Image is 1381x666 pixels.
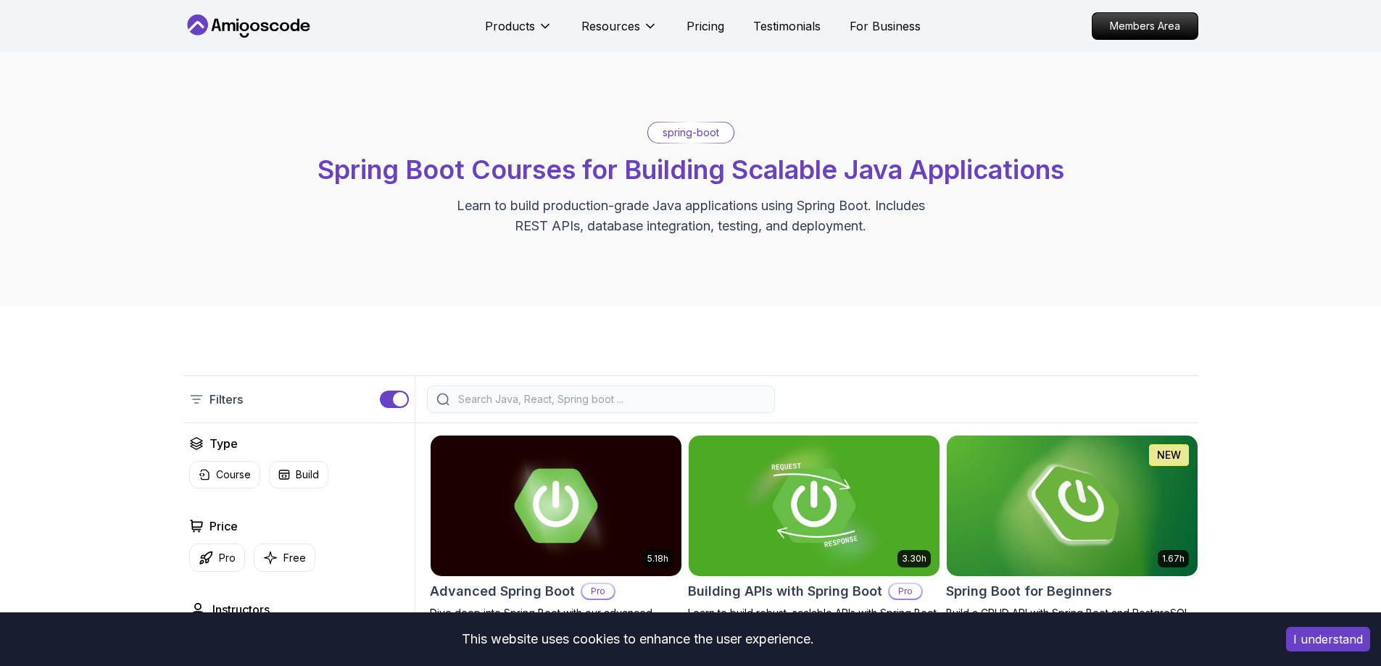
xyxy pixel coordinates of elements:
a: Testimonials [753,17,821,35]
button: Accept cookies [1286,627,1370,652]
div: This website uses cookies to enhance the user experience. [11,623,1264,655]
p: Pro [889,584,921,599]
button: Resources [581,17,658,46]
h2: Instructors [212,601,270,618]
p: Build [296,467,319,482]
p: spring-boot [663,125,719,140]
a: Advanced Spring Boot card5.18hAdvanced Spring BootProDive deep into Spring Boot with our advanced... [430,435,682,649]
h2: Advanced Spring Boot [430,581,575,602]
p: Free [283,551,306,565]
p: Pro [582,584,614,599]
a: Spring Boot for Beginners card1.67hNEWSpring Boot for BeginnersBuild a CRUD API with Spring Boot ... [946,435,1198,635]
img: Spring Boot for Beginners card [947,436,1198,576]
a: Members Area [1092,12,1198,40]
p: Learn to build production-grade Java applications using Spring Boot. Includes REST APIs, database... [447,196,934,236]
p: Build a CRUD API with Spring Boot and PostgreSQL database using Spring Data JPA and Spring AI [946,606,1198,635]
h2: Building APIs with Spring Boot [688,581,882,602]
p: 1.67h [1162,553,1185,565]
span: Spring Boot Courses for Building Scalable Java Applications [318,154,1064,186]
button: Course [189,461,260,488]
input: Search Java, React, Spring boot ... [455,392,766,407]
button: Build [269,461,328,488]
a: Pricing [687,17,724,35]
p: Pro [219,551,236,565]
img: Building APIs with Spring Boot card [689,436,940,576]
p: Products [485,17,535,35]
button: Products [485,17,552,46]
p: Dive deep into Spring Boot with our advanced course, designed to take your skills from intermedia... [430,606,682,649]
p: Learn to build robust, scalable APIs with Spring Boot, mastering REST principles, JSON handling, ... [688,606,940,649]
h2: Price [210,517,238,535]
a: For Business [850,17,921,35]
p: Course [216,467,251,482]
button: Free [254,544,315,572]
p: 3.30h [902,553,926,565]
h2: Spring Boot for Beginners [946,581,1112,602]
button: Pro [189,544,245,572]
p: Members Area [1092,13,1198,39]
h2: Type [210,435,238,452]
p: 5.18h [647,553,668,565]
p: Resources [581,17,640,35]
p: Filters [210,391,243,408]
a: Building APIs with Spring Boot card3.30hBuilding APIs with Spring BootProLearn to build robust, s... [688,435,940,649]
img: Advanced Spring Boot card [431,436,681,576]
p: NEW [1157,448,1181,462]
